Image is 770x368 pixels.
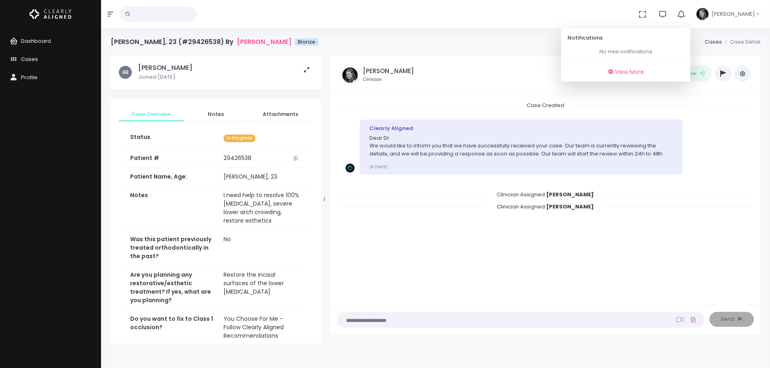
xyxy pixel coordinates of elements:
a: Add Files [688,312,698,327]
span: Attachments [255,110,306,118]
th: Patient Name, Age: [125,168,219,186]
div: Clearly Aligned [369,124,673,132]
span: Clinician Assigned: [487,200,603,213]
div: scrollable content [337,101,754,297]
img: Logo Horizontal [30,6,72,23]
td: 29426538 [219,149,306,168]
a: Cases [705,38,722,46]
p: No new notifications [561,48,690,56]
a: Add Loom Video [675,316,685,323]
th: Notes [125,186,219,230]
span: View More [615,68,644,76]
td: I need help to resolve 100% [MEDICAL_DATA], severe lower arch crowding, restore esthetics [219,186,306,230]
th: Are you planning any restorative/esthetic treatment? If yes, what are you planning? [125,266,219,310]
span: Cases [21,55,38,63]
span: Notes [190,110,242,118]
span: [PERSON_NAME] [711,10,755,18]
span: In Progress [224,135,255,142]
b: [PERSON_NAME] [546,191,594,198]
span: AB [119,66,132,79]
small: Clinician [363,76,414,83]
h6: Notifications [567,35,674,41]
b: [PERSON_NAME] [546,203,594,210]
td: Restore the incisal surfaces of the lower [MEDICAL_DATA] [219,266,306,310]
img: Header Avatar [695,7,710,21]
td: [PERSON_NAME], 23 [219,168,306,186]
h4: [PERSON_NAME], 23 (#29426538) By [111,38,319,46]
th: Patient # [125,149,219,168]
small: [DATE] [369,164,388,169]
li: Case Detail [722,38,760,46]
span: Bronze [295,38,319,46]
th: Status [125,128,219,149]
span: Case Overview [125,110,177,118]
h5: [PERSON_NAME] [138,64,192,72]
a: [PERSON_NAME] [237,38,291,46]
p: Dear Dr. We would like to inform you that we have successfully received your case. Our team is cu... [369,134,673,158]
td: You Choose For Me - Follow Clearly Aligned Recommendations [219,310,306,345]
a: View More [564,66,687,78]
td: No [219,230,306,266]
div: scrollable content [561,48,690,62]
span: Case Created [517,99,574,111]
th: Do you want to fix to Class 1 occlusion? [125,310,219,345]
div: scrollable content [111,56,321,344]
span: Profile [21,74,38,81]
span: Clinician Assigned: [487,188,603,201]
h5: [PERSON_NAME] [363,67,414,75]
th: Was this patient previously treated orthodontically in the past? [125,230,219,266]
span: Dashboard [21,37,51,45]
p: Joined [DATE] [138,73,192,81]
